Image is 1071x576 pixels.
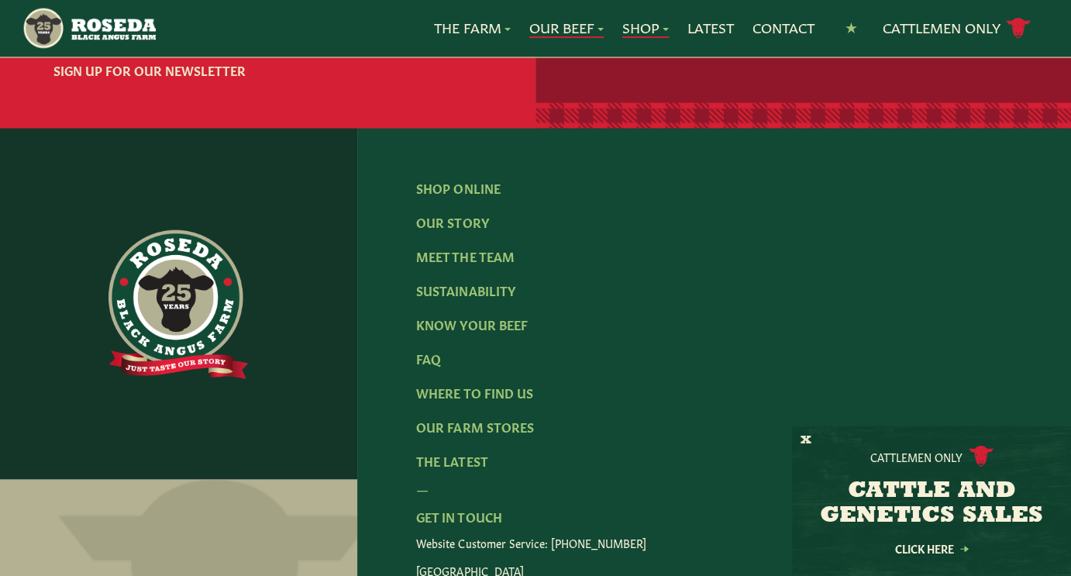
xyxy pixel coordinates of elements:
[529,18,604,38] a: Our Beef
[416,384,532,401] a: Where To Find Us
[416,535,1011,550] p: Website Customer Service: [PHONE_NUMBER]
[870,449,963,464] p: Cattlemen Only
[752,18,814,38] a: Contact
[862,543,1001,554] a: Click Here
[416,247,514,264] a: Meet The Team
[434,18,511,38] a: The Farm
[622,18,669,38] a: Shop
[969,446,994,467] img: cattle-icon.svg
[811,479,1052,529] h3: CATTLE AND GENETICS SALES
[108,230,248,379] img: https://roseda.com/wp-content/uploads/2021/06/roseda-25-full@2x.png
[416,350,441,367] a: FAQ
[416,179,500,196] a: Shop Online
[22,6,156,50] img: https://roseda.com/wp-content/uploads/2021/05/roseda-25-header.png
[53,60,450,79] h6: Sign Up For Our Newsletter
[687,18,734,38] a: Latest
[416,452,487,469] a: The Latest
[416,418,533,435] a: Our Farm Stores
[801,433,811,449] button: X
[416,316,527,333] a: Know Your Beef
[882,15,1031,42] a: Cattlemen Only
[416,479,1011,498] div: —
[416,281,515,298] a: Sustainability
[416,213,488,230] a: Our Story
